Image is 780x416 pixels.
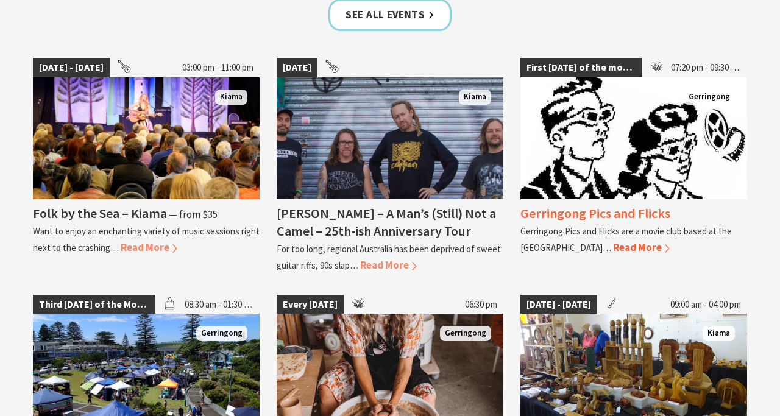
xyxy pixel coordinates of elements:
button: Click to Favourite Gerringong Pics and Flicks [526,76,566,118]
span: [DATE] - [DATE] [33,58,110,77]
span: 08:30 am - 01:30 pm [179,295,260,314]
span: Kiama [459,90,491,105]
span: Third [DATE] of the Month [33,295,155,314]
a: [DATE] Frenzel Rhomb Kiama Pavilion Saturday 4th October Kiama [PERSON_NAME] – A Man’s (Still) No... [277,58,503,273]
h4: [PERSON_NAME] – A Man’s (Still) Not a Camel – 25th-ish Anniversary Tour [277,205,496,239]
span: Read More [613,241,670,254]
h4: Gerringong Pics and Flicks [520,205,670,222]
span: 09:00 am - 04:00 pm [664,295,747,314]
span: First [DATE] of the month [520,58,642,77]
a: First [DATE] of the month 07:20 pm - 09:30 pm Gerringong Gerringong Pics and Flicks Gerringong Pi... [520,58,747,273]
p: Gerringong Pics and Flicks are a movie club based at the [GEOGRAPHIC_DATA]… [520,225,732,253]
span: 06:30 pm [459,295,503,314]
span: Every [DATE] [277,295,344,314]
span: ⁠— from $35 [169,208,218,221]
span: Kiama [215,90,247,105]
p: Want to enjoy an enchanting variety of music sessions right next to the crashing… [33,225,260,253]
img: Folk by the Sea - Showground Pavilion [33,77,260,199]
span: Read More [121,241,177,254]
span: [DATE] - [DATE] [520,295,597,314]
span: Read More [360,258,417,272]
h4: Folk by the Sea – Kiama [33,205,167,222]
span: Gerringong [684,90,735,105]
span: Gerringong [440,326,491,341]
span: Gerringong [196,326,247,341]
a: [DATE] - [DATE] 03:00 pm - 11:00 pm Folk by the Sea - Showground Pavilion Kiama Folk by the Sea –... [33,58,260,273]
span: 03:00 pm - 11:00 pm [176,58,260,77]
span: Kiama [703,326,735,341]
p: For too long, regional Australia has been deprived of sweet guitar riffs, 90s slap… [277,243,501,271]
img: Frenzel Rhomb Kiama Pavilion Saturday 4th October [277,77,503,199]
span: 07:20 pm - 09:30 pm [665,58,747,77]
span: [DATE] [277,58,317,77]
